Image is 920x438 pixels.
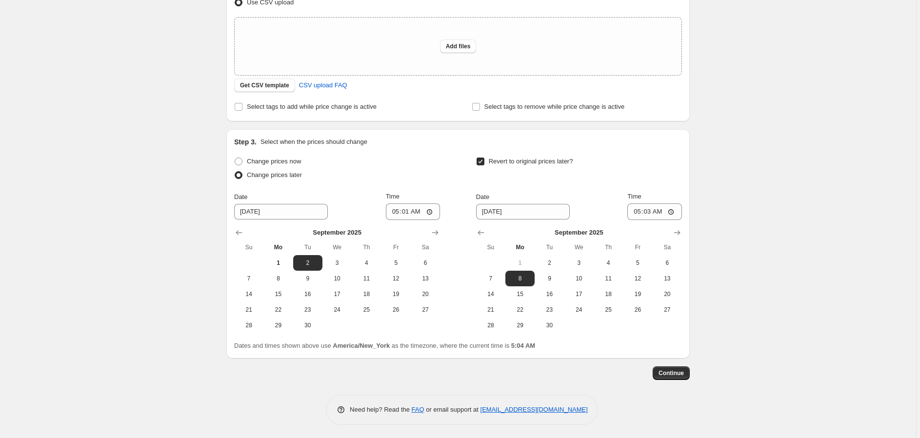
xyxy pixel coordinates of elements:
button: Thursday September 4 2025 [594,255,623,271]
button: Saturday September 6 2025 [653,255,682,271]
span: 24 [326,306,348,314]
a: FAQ [412,406,424,413]
button: Wednesday September 10 2025 [564,271,594,286]
span: Tu [297,243,319,251]
span: Th [598,243,619,251]
span: 2 [539,259,560,267]
span: Sa [415,243,436,251]
span: CSV upload FAQ [299,80,347,90]
button: Sunday September 7 2025 [476,271,505,286]
button: Sunday September 28 2025 [476,318,505,333]
span: 23 [539,306,560,314]
button: Tuesday September 9 2025 [293,271,322,286]
span: Su [480,243,501,251]
button: Thursday September 18 2025 [594,286,623,302]
span: Change prices now [247,158,301,165]
button: Show next month, October 2025 [428,226,442,239]
button: Tuesday September 2 2025 [293,255,322,271]
span: Get CSV template [240,81,289,89]
span: 3 [568,259,590,267]
span: Time [386,193,400,200]
span: 21 [238,306,260,314]
span: 30 [539,321,560,329]
span: Select tags to add while price change is active [247,103,377,110]
button: Sunday September 21 2025 [234,302,263,318]
button: Show previous month, August 2025 [474,226,488,239]
span: Th [356,243,377,251]
button: Get CSV template [234,79,295,92]
span: 14 [480,290,501,298]
button: Continue [653,366,690,380]
button: Wednesday September 24 2025 [322,302,352,318]
span: 25 [356,306,377,314]
span: 1 [509,259,531,267]
button: Wednesday September 3 2025 [564,255,594,271]
span: 28 [480,321,501,329]
button: Monday September 29 2025 [505,318,535,333]
span: 26 [385,306,407,314]
h2: Step 3. [234,137,257,147]
span: Sa [657,243,678,251]
th: Friday [381,239,411,255]
button: Wednesday September 17 2025 [322,286,352,302]
span: Tu [539,243,560,251]
button: Monday September 29 2025 [263,318,293,333]
span: 5 [627,259,648,267]
span: 9 [539,275,560,282]
button: Thursday September 25 2025 [352,302,381,318]
button: Wednesday September 17 2025 [564,286,594,302]
th: Thursday [352,239,381,255]
b: 5:04 AM [511,342,535,349]
span: 5 [385,259,407,267]
span: 4 [356,259,377,267]
button: Friday September 5 2025 [623,255,652,271]
span: 1 [267,259,289,267]
span: 22 [509,306,531,314]
th: Monday [263,239,293,255]
button: Tuesday September 30 2025 [293,318,322,333]
button: Friday September 19 2025 [381,286,411,302]
span: 18 [598,290,619,298]
span: 15 [267,290,289,298]
th: Wednesday [322,239,352,255]
span: 29 [509,321,531,329]
span: 17 [326,290,348,298]
button: Tuesday September 23 2025 [293,302,322,318]
button: Friday September 12 2025 [381,271,411,286]
button: Saturday September 27 2025 [411,302,440,318]
button: Monday September 15 2025 [263,286,293,302]
button: Monday September 8 2025 [505,271,535,286]
button: Thursday September 11 2025 [594,271,623,286]
span: Mo [509,243,531,251]
button: Add files [440,40,477,53]
button: Sunday September 14 2025 [234,286,263,302]
span: 4 [598,259,619,267]
span: Change prices later [247,171,302,179]
button: Sunday September 7 2025 [234,271,263,286]
span: 19 [627,290,648,298]
span: 16 [297,290,319,298]
span: Mo [267,243,289,251]
button: Today Monday September 1 2025 [505,255,535,271]
span: 10 [326,275,348,282]
span: 27 [415,306,436,314]
button: Friday September 26 2025 [381,302,411,318]
span: 15 [509,290,531,298]
p: Select when the prices should change [260,137,367,147]
input: 12:00 [386,203,440,220]
button: Wednesday September 10 2025 [322,271,352,286]
button: Thursday September 4 2025 [352,255,381,271]
span: Revert to original prices later? [489,158,573,165]
span: 24 [568,306,590,314]
th: Tuesday [293,239,322,255]
button: Show previous month, August 2025 [232,226,246,239]
th: Sunday [476,239,505,255]
button: Tuesday September 30 2025 [535,318,564,333]
button: Saturday September 6 2025 [411,255,440,271]
span: 16 [539,290,560,298]
span: Fr [627,243,648,251]
span: 6 [657,259,678,267]
input: 9/1/2025 [476,204,570,219]
button: Saturday September 20 2025 [653,286,682,302]
span: Continue [659,369,684,377]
